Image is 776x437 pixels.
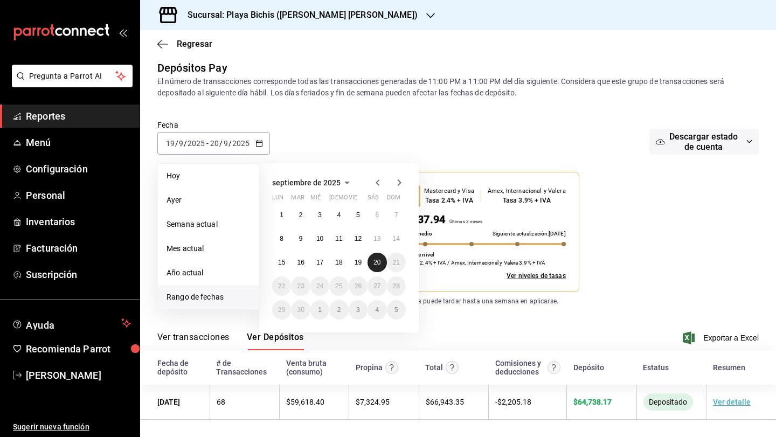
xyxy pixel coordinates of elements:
[713,398,751,406] a: Ver detalle
[368,205,386,225] button: 6 de septiembre de 2025
[310,205,329,225] button: 3 de septiembre de 2025
[329,253,348,272] button: 18 de septiembre de 2025
[329,276,348,296] button: 25 de septiembre de 2025
[272,176,354,189] button: septiembre de 2025
[393,282,400,290] abbr: 28 de septiembre de 2025
[26,214,131,229] span: Inventarios
[26,368,131,383] span: [PERSON_NAME]
[387,229,406,248] button: 14 de septiembre de 2025
[286,359,343,376] div: Venta bruta (consumo)
[349,229,368,248] button: 12 de septiembre de 2025
[387,300,406,320] button: 5 de octubre de 2025
[375,211,379,219] abbr: 6 de septiembre de 2025
[272,205,291,225] button: 1 de septiembre de 2025
[335,259,342,266] abbr: 18 de septiembre de 2025
[26,135,131,150] span: Menú
[393,259,400,266] abbr: 21 de septiembre de 2025
[157,39,212,49] button: Regresar
[206,139,209,148] span: -
[649,129,759,155] button: Descargar estado de cuenta
[26,162,131,176] span: Configuración
[286,398,324,406] span: $ 59,618.40
[278,259,285,266] abbr: 15 de septiembre de 2025
[426,398,464,406] span: $ 66,943.35
[316,282,323,290] abbr: 24 de septiembre de 2025
[488,196,566,205] div: Tasa 3.9% + IVA
[310,229,329,248] button: 10 de septiembre de 2025
[645,398,691,406] span: Depositado
[297,259,304,266] abbr: 16 de septiembre de 2025
[167,243,250,254] span: Mes actual
[272,178,341,187] span: septiembre de 2025
[446,361,459,374] svg: Este monto equivale al total de la venta más otros abonos antes de aplicar comisión e IVA.
[26,241,131,255] span: Facturación
[247,332,304,350] button: Ver Depósitos
[280,211,283,219] abbr: 1 de septiembre de 2025
[167,219,250,230] span: Semana actual
[278,282,285,290] abbr: 22 de septiembre de 2025
[26,342,131,356] span: Recomienda Parrot
[368,253,386,272] button: 20 de septiembre de 2025
[329,229,348,248] button: 11 de septiembre de 2025
[8,78,133,89] a: Pregunta a Parrot AI
[549,231,566,237] span: [DATE]
[26,267,131,282] span: Suscripción
[167,292,250,303] span: Rango de fechas
[349,276,368,296] button: 26 de septiembre de 2025
[291,194,304,205] abbr: martes
[573,398,612,406] span: $ 64,738.17
[157,60,227,76] div: Depósitos Pay
[573,363,604,372] div: Depósito
[297,282,304,290] abbr: 23 de septiembre de 2025
[643,363,669,372] div: Estatus
[140,385,210,420] td: [DATE]
[26,317,117,330] span: Ayuda
[424,187,474,196] div: Mastercard y Visa
[13,421,131,433] span: Sugerir nueva función
[337,211,341,219] abbr: 4 de septiembre de 2025
[219,139,223,148] span: /
[280,235,283,242] abbr: 8 de septiembre de 2025
[356,363,383,372] div: Propina
[329,300,348,320] button: 2 de octubre de 2025
[488,187,566,196] div: Amex, Internacional y Valera
[119,28,127,37] button: open_drawer_menu
[349,194,357,205] abbr: viernes
[291,229,310,248] button: 9 de septiembre de 2025
[347,279,656,306] div: * El cambio de tasa puede tardar hasta una semana en aplicarse.
[368,194,379,205] abbr: sábado
[318,306,322,314] abbr: 1 de octubre de 2025
[272,276,291,296] button: 22 de septiembre de 2025
[355,259,362,266] abbr: 19 de septiembre de 2025
[349,205,368,225] button: 5 de septiembre de 2025
[210,385,279,420] td: 68
[232,139,250,148] input: ----
[299,235,303,242] abbr: 9 de septiembre de 2025
[299,211,303,219] abbr: 2 de septiembre de 2025
[425,363,443,372] div: Total
[685,331,759,344] button: Exportar a Excel
[167,267,250,279] span: Año actual
[356,398,390,406] span: $ 7,324.95
[355,235,362,242] abbr: 12 de septiembre de 2025
[355,282,362,290] abbr: 26 de septiembre de 2025
[368,276,386,296] button: 27 de septiembre de 2025
[179,9,418,22] h3: Sucursal: Playa Bichis ([PERSON_NAME] [PERSON_NAME])
[335,282,342,290] abbr: 25 de septiembre de 2025
[329,205,348,225] button: 4 de septiembre de 2025
[318,211,322,219] abbr: 3 de septiembre de 2025
[310,300,329,320] button: 1 de octubre de 2025
[165,139,175,148] input: --
[177,39,212,49] span: Regresar
[184,139,187,148] span: /
[272,194,283,205] abbr: lunes
[223,139,228,148] input: --
[157,332,304,350] div: navigation tabs
[387,205,406,225] button: 7 de septiembre de 2025
[310,253,329,272] button: 17 de septiembre de 2025
[310,194,321,205] abbr: miércoles
[26,188,131,203] span: Personal
[291,253,310,272] button: 16 de septiembre de 2025
[175,139,178,148] span: /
